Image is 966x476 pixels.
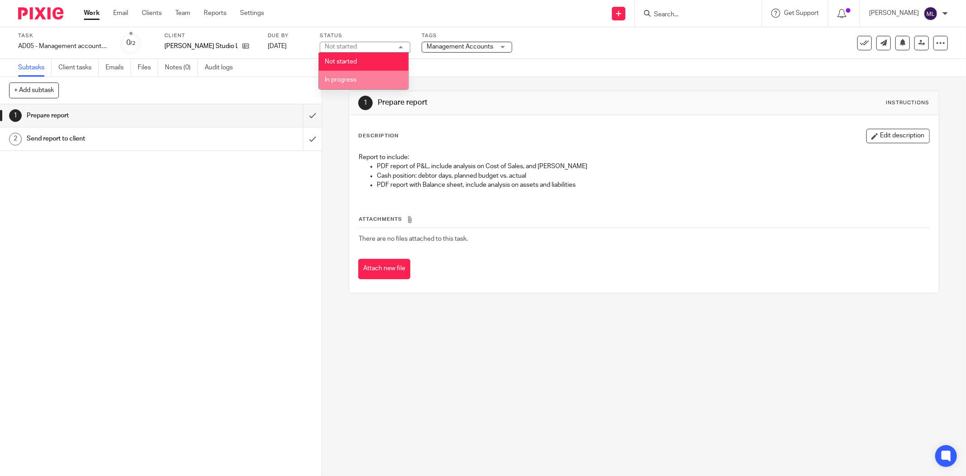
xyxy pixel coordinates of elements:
h1: Prepare report [378,98,663,107]
div: Not started [325,44,357,50]
span: Get Support [784,10,819,16]
div: 0 [126,38,135,48]
a: Settings [240,9,264,18]
label: Client [164,32,256,39]
h1: Prepare report [27,109,205,122]
span: Not started [325,58,357,65]
input: Search [653,11,735,19]
a: Subtasks [18,59,52,77]
label: Tags [422,32,512,39]
p: [PERSON_NAME] [869,9,919,18]
p: PDF report of P&L, include analysis on Cost of Sales, and [PERSON_NAME] [377,162,929,171]
p: [PERSON_NAME] Studio Ltd [164,42,238,51]
p: Description [358,132,399,140]
a: Email [113,9,128,18]
img: svg%3E [923,6,938,21]
a: Clients [142,9,162,18]
small: /2 [130,41,135,46]
label: Status [320,32,410,39]
img: Pixie [18,7,63,19]
p: PDF report with Balance sheet, include analysis on assets and liabilities [377,180,929,189]
a: Files [138,59,158,77]
a: Reports [204,9,226,18]
p: Report to include: [359,153,929,162]
button: + Add subtask [9,83,59,98]
div: 2 [9,133,22,146]
p: Cash position: debtor days, planned budget vs. actual [377,171,929,180]
div: 1 [9,109,22,122]
a: Audit logs [205,59,240,77]
button: Attach new file [358,259,410,279]
a: Team [175,9,190,18]
h1: Send report to client [27,132,205,146]
button: Edit description [866,129,930,143]
div: 1 [358,96,373,110]
span: In progress [325,77,356,83]
span: Attachments [359,217,402,222]
a: Notes (0) [165,59,198,77]
span: There are no files attached to this task. [359,236,468,242]
span: Management Accounts [427,44,493,50]
a: Client tasks [58,59,99,77]
div: AD05 - Management accounts (monthly) - August 31, 2025 [18,42,109,51]
div: AD05 - Management accounts (monthly) - [DATE] [18,42,109,51]
a: Emails [106,59,131,77]
div: Instructions [886,99,930,107]
a: Work [84,9,100,18]
span: [DATE] [268,43,287,49]
label: Due by [268,32,308,39]
label: Task [18,32,109,39]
